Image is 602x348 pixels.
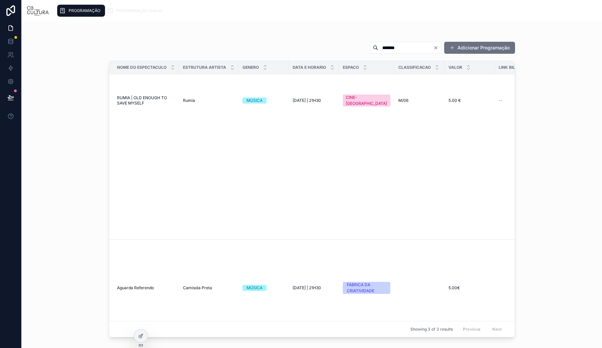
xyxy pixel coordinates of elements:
[117,65,167,70] span: Nome Do Espectaculo
[69,8,100,13] span: PROGRAMAÇÃO
[433,45,441,50] button: Clear
[448,98,461,103] span: 5.00 €
[57,5,105,17] a: PROGRAMAÇÃO
[398,98,408,103] span: M/06
[183,285,212,291] span: Camisola Preta
[246,285,263,291] div: MÚSICA
[293,65,326,70] span: Data E Horario
[347,282,386,294] div: FÁBRICA DA CRIATIVIDADE
[499,98,503,103] span: --
[448,98,491,103] a: 5.00 €
[499,98,559,103] a: --
[410,327,453,332] span: Showing 3 of 3 results
[444,42,515,54] button: Adicionar Programação
[183,98,234,103] a: Rumia
[183,98,195,103] span: Rumia
[448,65,462,70] span: Valor
[293,98,335,103] a: [DATE] | 21H30
[346,95,387,107] div: CINE-[GEOGRAPHIC_DATA]
[117,95,175,106] a: RUMIA | OLD ENOUGH TO SAVE MYSELF
[448,285,491,291] a: 5.00€
[343,95,390,107] a: CINE-[GEOGRAPHIC_DATA]
[117,285,175,291] a: Aguarda Referendo
[55,3,597,18] div: scrollable content
[293,285,321,291] span: [DATE] | 21H30
[242,98,285,104] a: MÚSICA
[117,285,154,291] span: Aguarda Referendo
[105,5,167,17] a: PROGRAMAÇÃO (clone)
[293,98,321,103] span: [DATE] | 21H30
[398,98,440,103] a: M/06
[242,65,259,70] span: Genero
[499,65,532,70] span: Link Bilheteira
[183,285,234,291] a: Camisola Preta
[116,8,162,13] span: PROGRAMAÇÃO (clone)
[27,5,49,16] img: App logo
[398,65,431,70] span: Classificacao
[242,285,285,291] a: MÚSICA
[246,98,263,104] div: MÚSICA
[183,65,226,70] span: Estrutura Artista
[448,285,460,291] span: 5.00€
[293,285,335,291] a: [DATE] | 21H30
[343,65,359,70] span: Espaco
[343,282,390,294] a: FÁBRICA DA CRIATIVIDADE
